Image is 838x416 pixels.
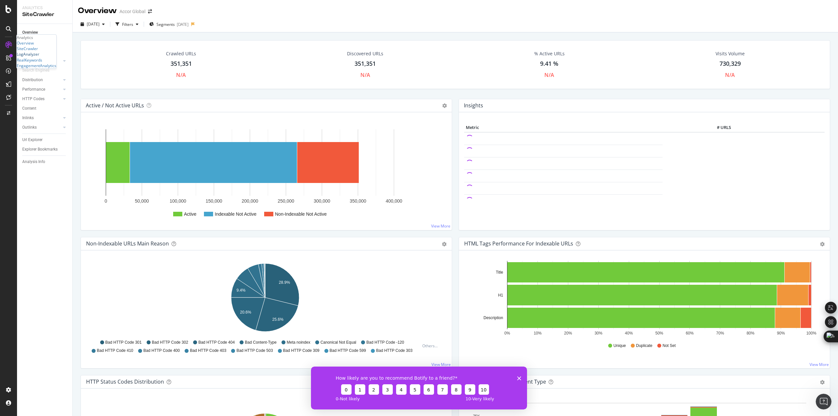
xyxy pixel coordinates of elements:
span: Bad HTTP Code 301 [105,340,142,345]
span: Bad HTTP Code 503 [236,348,273,353]
h4: Active / Not Active URLs [86,101,144,110]
div: gear [820,380,825,385]
text: 70% [716,331,724,335]
text: 20% [564,331,572,335]
a: LogAnalyzer [17,51,39,57]
div: HTML Tags Performance for Indexable URLs [464,240,573,247]
button: Filters [113,19,141,29]
span: Canonical Not Equal [320,340,356,345]
div: Url Explorer [22,136,43,143]
span: Bad HTTP Code 403 [190,348,226,353]
text: 350,000 [350,198,366,204]
text: 200,000 [242,198,258,204]
div: Outlinks [22,124,37,131]
div: Inlinks [22,115,34,121]
div: 9.41 % [540,60,558,68]
div: N/A [360,71,370,79]
a: Search Engines [22,67,56,74]
text: Active [184,211,196,217]
div: 730,329 [720,60,741,68]
a: Overview [22,29,68,36]
div: Overview [78,5,117,16]
text: 400,000 [386,198,402,204]
text: Indexable Not Active [215,211,257,217]
text: Title [496,270,503,275]
text: 80% [747,331,755,335]
iframe: Enquête de Botify [311,367,527,409]
span: Bad HTTP Code 410 [97,348,133,353]
text: 25.6% [272,317,283,322]
span: Bad HTTP Code 309 [283,348,319,353]
div: Discovered URLs [347,50,383,57]
span: Meta noindex [287,340,310,345]
text: 9.4% [237,288,246,293]
text: 50,000 [135,198,149,204]
text: 50% [655,331,663,335]
div: HTTP Codes [22,96,45,102]
div: gear [820,242,825,246]
span: Duplicate [636,343,652,349]
span: Unique [613,343,626,349]
a: Url Explorer [22,136,68,143]
th: # URLS [663,123,733,133]
a: RealKeywords [17,57,42,63]
div: Distribution [22,77,43,83]
span: Bad HTTP Code 404 [198,340,235,345]
div: Overview [22,29,38,36]
text: 300,000 [314,198,330,204]
div: A chart. [86,123,446,225]
text: Non-Indexable Not Active [275,211,327,217]
span: Segments [156,22,175,27]
div: % Active URLs [534,50,565,57]
div: Explorer Bookmarks [22,146,58,153]
svg: A chart. [464,261,822,337]
text: 28.9% [279,280,290,285]
div: 351,351 [171,60,192,68]
div: Analytics [17,35,56,40]
svg: A chart. [86,261,444,337]
a: Overview [17,40,34,46]
div: Search Engines [22,67,49,74]
a: Content [22,105,68,112]
span: Not Set [663,343,676,349]
th: Metric [464,123,663,133]
div: Others... [422,343,441,349]
span: Bad HTTP Code 599 [330,348,366,353]
iframe: Intercom live chat [816,394,831,409]
a: SiteCrawler [17,46,38,51]
div: [DATE] [177,22,189,27]
div: Performance [22,86,45,93]
span: Bad HTTP Code 302 [152,340,188,345]
i: Options [442,103,447,108]
a: Analysis Info [22,158,68,165]
div: N/A [725,71,735,79]
div: Filters [122,22,133,27]
a: Performance [22,86,61,93]
text: H1 [498,293,503,298]
a: HTTP Codes [22,96,61,102]
text: 150,000 [206,198,222,204]
a: EngagementAnalytics [17,63,56,68]
h4: Insights [464,101,483,110]
div: Analysis Info [22,158,45,165]
div: SiteCrawler [22,11,67,18]
span: Bad HTTP Code 400 [143,348,180,353]
div: gear [442,242,446,246]
button: Segments[DATE] [147,19,191,29]
a: Distribution [22,77,61,83]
